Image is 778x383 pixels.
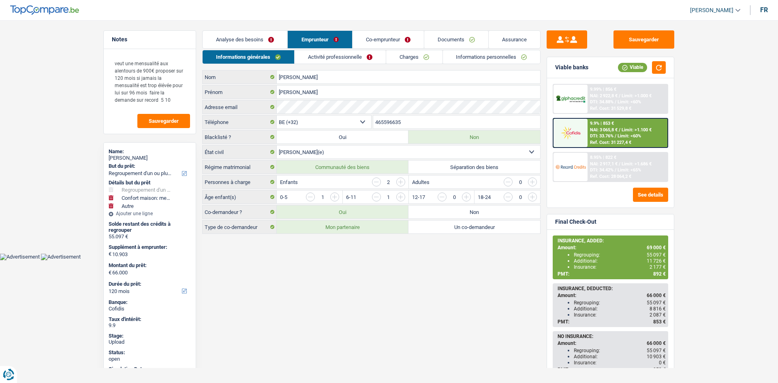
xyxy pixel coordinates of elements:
div: 9.9% | 853 € [590,121,614,126]
div: Amount: [558,340,666,346]
a: Informations personnelles [443,50,541,64]
label: Nom [203,71,277,83]
span: 8 816 € [650,306,666,312]
label: Prénom [203,86,277,98]
label: Personnes à charge [203,175,277,188]
div: INSURANCE, DEDUCTED: [558,286,666,291]
div: Status: [109,349,191,356]
label: Enfants [280,180,298,185]
img: TopCompare Logo [10,5,79,15]
div: Banque: [109,299,191,306]
label: Supplément à emprunter: [109,244,189,250]
div: Viable banks [555,64,588,71]
div: Additional: [574,354,666,359]
span: DTI: 33.76% [590,133,614,139]
span: 55 097 € [647,300,666,306]
a: Informations générales [203,50,294,64]
div: Amount: [558,293,666,298]
label: Montant du prêt: [109,262,189,269]
div: 55.097 € [109,233,191,240]
div: Regrouping: [574,252,666,258]
span: 2 177 € [650,264,666,270]
div: 8.95% | 822 € [590,155,617,160]
div: fr [760,6,768,14]
a: Activité professionnelle [295,50,386,64]
label: Téléphone [203,116,277,128]
label: Adultes [412,180,430,185]
h5: Notes [112,36,188,43]
a: Co-emprunteur [353,31,424,48]
span: Limit: <60% [618,99,641,105]
a: [PERSON_NAME] [684,4,740,17]
a: Analyse des besoins [203,31,287,48]
label: Régime matrimonial [203,160,277,173]
div: [PERSON_NAME] [109,155,191,161]
label: Co-demandeur ? [203,205,277,218]
span: Limit: <65% [618,167,641,173]
div: Insurance: [574,264,666,270]
div: Insurance: [574,360,666,366]
input: 401020304 [373,116,541,128]
span: / [619,93,621,98]
span: 11 726 € [647,258,666,264]
span: / [615,99,617,105]
div: Ref. Cost: 28 064,2 € [590,174,632,179]
div: 1 [319,195,326,200]
div: Regrouping: [574,348,666,353]
span: NAI: 2 917,1 € [590,161,618,167]
a: Emprunteur [288,31,352,48]
div: Taux d'intérêt: [109,316,191,323]
div: NO INSURANCE: [558,334,666,339]
img: Record Credits [556,159,586,174]
span: Limit: >1.000 € [622,93,652,98]
div: Simulation Date: [109,366,191,372]
div: Stage: [109,333,191,339]
span: NAI: 3 065,8 € [590,127,618,133]
span: Sauvegarder [149,118,179,124]
span: 10 903 € [647,354,666,359]
span: [PERSON_NAME] [690,7,733,14]
div: PMT: [558,271,666,277]
a: Documents [424,31,488,48]
span: DTI: 34.42% [590,167,614,173]
span: DTI: 34.88% [590,99,614,105]
img: Advertisement [41,254,81,260]
span: 0 € [659,360,666,366]
div: Détails but du prêt [109,180,191,186]
div: Additional: [574,306,666,312]
button: See details [633,188,668,202]
span: 55 097 € [647,252,666,258]
div: Ajouter une ligne [109,211,191,216]
label: Non [408,205,540,218]
span: / [615,133,617,139]
label: Non [408,131,540,143]
span: 853 € [653,319,666,325]
label: Séparation des biens [408,160,540,173]
label: Durée du prêt: [109,281,189,287]
label: Blacklisté ? [203,131,277,143]
img: AlphaCredit [556,94,586,104]
div: Regrouping: [574,300,666,306]
img: Cofidis [556,125,586,140]
label: But du prêt: [109,163,189,169]
div: 0 [517,180,524,185]
span: Limit: >1.100 € [622,127,652,133]
span: € [109,270,111,276]
label: Mon partenaire [277,220,408,233]
label: Un co-demandeur [408,220,540,233]
span: Limit: <60% [618,133,641,139]
div: INSURANCE, ADDED: [558,238,666,244]
div: 9.9 [109,322,191,329]
div: 9.99% | 856 € [590,87,617,92]
div: PMT: [558,319,666,325]
button: Sauvegarder [613,30,674,49]
div: Ref. Cost: 31 227,4 € [590,140,632,145]
div: Upload [109,339,191,345]
label: Communauté des biens [277,160,408,173]
label: Type de co-demandeur [203,220,277,233]
label: 0-5 [280,195,287,200]
span: 892 € [653,271,666,277]
span: / [615,167,617,173]
div: Viable [618,63,647,72]
span: 853 € [653,367,666,372]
